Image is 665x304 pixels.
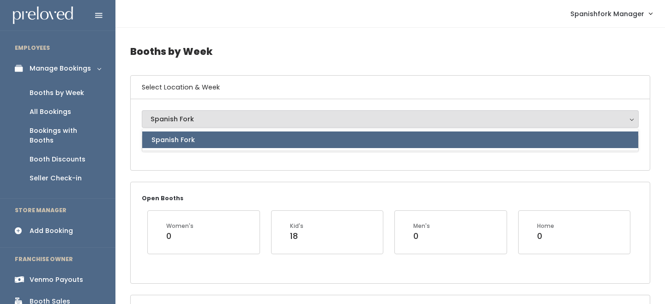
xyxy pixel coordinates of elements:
[151,114,630,124] div: Spanish Fork
[561,4,661,24] a: Spanishfork Manager
[537,230,554,242] div: 0
[166,222,193,230] div: Women's
[13,6,73,24] img: preloved logo
[570,9,644,19] span: Spanishfork Manager
[151,135,195,145] span: Spanish Fork
[131,76,650,99] h6: Select Location & Week
[30,173,82,183] div: Seller Check-in
[130,39,650,64] h4: Booths by Week
[290,230,303,242] div: 18
[30,88,84,98] div: Booths by Week
[413,230,430,242] div: 0
[30,107,71,117] div: All Bookings
[166,230,193,242] div: 0
[537,222,554,230] div: Home
[142,194,183,202] small: Open Booths
[290,222,303,230] div: Kid's
[30,226,73,236] div: Add Booking
[30,155,85,164] div: Booth Discounts
[413,222,430,230] div: Men's
[30,64,91,73] div: Manage Bookings
[142,110,639,128] button: Spanish Fork
[30,126,101,145] div: Bookings with Booths
[30,275,83,285] div: Venmo Payouts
